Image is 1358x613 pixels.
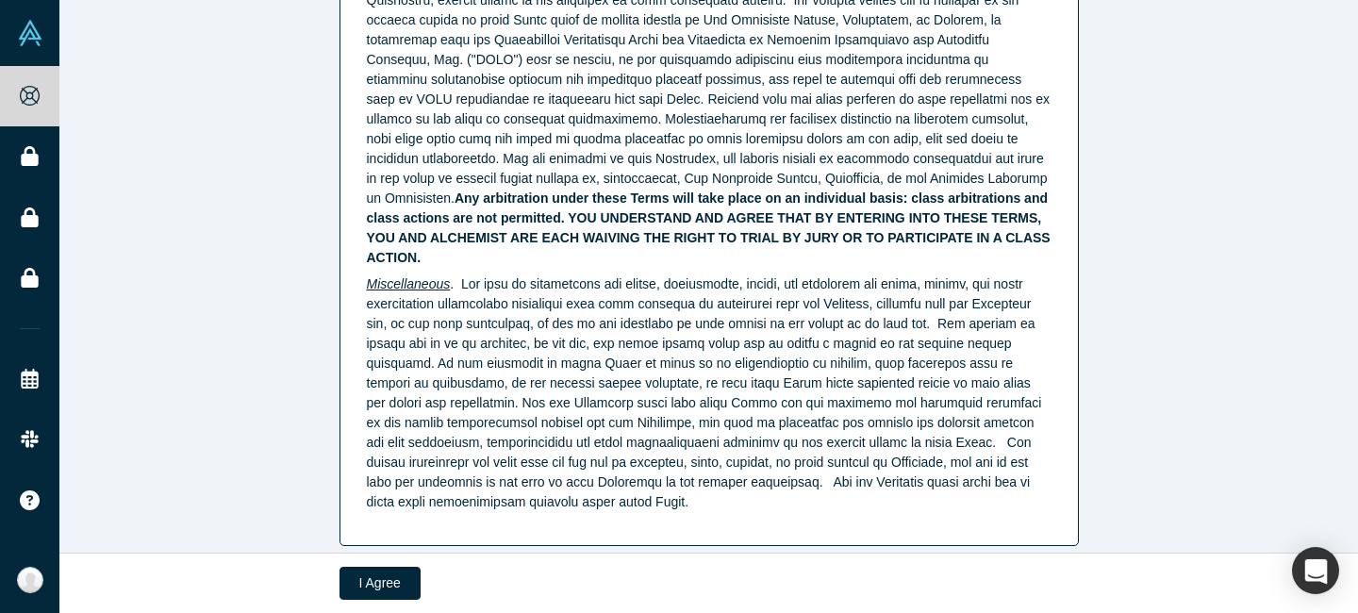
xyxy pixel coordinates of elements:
img: Alchemist Vault Logo [17,20,43,46]
img: Mustafa Kemal Akıllıoğlu's Account [17,567,43,593]
p: . Lor ipsu do sitametcons adi elitse, doeiusmodte, incidi, utl etdolorem ali enima, minimv, qui n... [367,274,1052,512]
u: Miscellaneous [367,276,451,291]
button: I Agree [339,567,421,600]
b: Any arbitration under these Terms will take place on an individual basis: class arbitrations and ... [367,191,1051,265]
